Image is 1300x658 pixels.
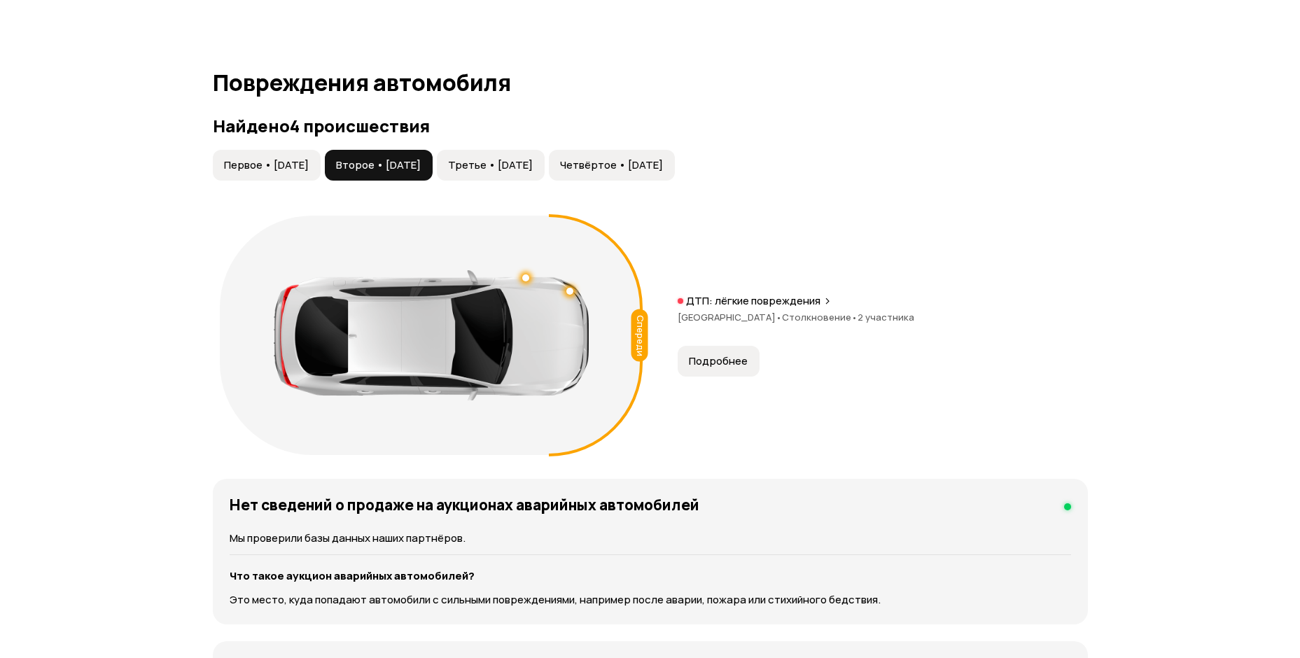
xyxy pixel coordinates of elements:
[560,158,663,172] span: Четвёртое • [DATE]
[336,158,421,172] span: Второе • [DATE]
[678,311,782,323] span: [GEOGRAPHIC_DATA]
[230,568,475,583] strong: Что такое аукцион аварийных автомобилей?
[631,309,648,362] div: Спереди
[213,116,1088,136] h3: Найдено 4 происшествия
[224,158,309,172] span: Первое • [DATE]
[776,311,782,323] span: •
[437,150,545,181] button: Третье • [DATE]
[689,354,748,368] span: Подробнее
[230,531,1071,546] p: Мы проверили базы данных наших партнёров.
[230,496,699,514] h4: Нет сведений о продаже на аукционах аварийных автомобилей
[448,158,533,172] span: Третье • [DATE]
[213,150,321,181] button: Первое • [DATE]
[325,150,433,181] button: Второе • [DATE]
[230,592,1071,608] p: Это место, куда попадают автомобили с сильными повреждениями, например после аварии, пожара или с...
[213,70,1088,95] h1: Повреждения автомобиля
[686,294,820,308] p: ДТП: лёгкие повреждения
[782,311,858,323] span: Столкновение
[851,311,858,323] span: •
[678,346,760,377] button: Подробнее
[858,311,914,323] span: 2 участника
[549,150,675,181] button: Четвёртое • [DATE]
